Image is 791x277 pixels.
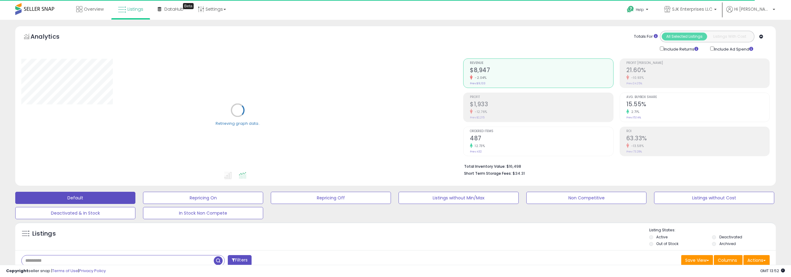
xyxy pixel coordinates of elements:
div: Include Ad Spend [706,45,763,52]
h2: 63.33% [626,135,770,143]
div: Include Returns [655,45,706,52]
button: Deactivated & In Stock [15,207,135,219]
h2: 15.55% [626,101,770,109]
span: Help [636,7,644,12]
p: Listing States: [649,227,776,233]
small: -2.04% [473,75,486,80]
small: -12.76% [473,110,487,114]
span: Hi [PERSON_NAME] [734,6,771,12]
small: Prev: 73.28% [626,150,642,153]
span: $34.31 [513,170,525,176]
label: Out of Stock [656,241,678,246]
li: $16,498 [464,162,765,170]
b: Short Term Storage Fees: [464,171,512,176]
a: Privacy Policy [79,268,106,274]
button: Save View [681,255,713,265]
label: Deactivated [719,234,742,240]
button: Default [15,192,135,204]
span: Avg. Buybox Share [626,96,770,99]
label: Active [656,234,668,240]
button: Repricing Off [271,192,391,204]
h5: Analytics [30,32,71,42]
span: Ordered Items [470,130,613,133]
b: Total Inventory Value: [464,164,506,169]
small: 2.71% [629,110,639,114]
span: 2025-08-17 13:52 GMT [760,268,785,274]
small: Prev: $9,133 [470,82,485,85]
div: seller snap | | [6,268,106,274]
div: Tooltip anchor [183,3,194,9]
span: ROI [626,130,770,133]
strong: Copyright [6,268,28,274]
small: -10.93% [629,75,644,80]
i: Get Help [627,5,634,13]
h2: 487 [470,135,613,143]
button: In Stock Non Compete [143,207,263,219]
h2: $8,947 [470,67,613,75]
h2: $1,933 [470,101,613,109]
button: Listings without Min/Max [399,192,519,204]
span: Profit [470,96,613,99]
button: Columns [714,255,743,265]
button: Listings With Cost [707,33,752,40]
small: 12.73% [473,144,485,148]
button: Repricing On [143,192,263,204]
small: Prev: 15.14% [626,116,641,119]
small: -13.58% [629,144,644,148]
button: Listings without Cost [654,192,774,204]
div: Retrieving graph data.. [216,121,260,126]
div: Totals For [634,34,658,40]
span: Revenue [470,61,613,65]
button: All Selected Listings [662,33,707,40]
h5: Listings [32,230,56,238]
button: Non Competitive [526,192,646,204]
button: Actions [743,255,770,265]
span: Overview [84,6,104,12]
a: Terms of Use [52,268,78,274]
span: SJK Enterprises LLC [672,6,712,12]
a: Help [622,1,654,20]
small: Prev: $2,215 [470,116,485,119]
span: Profit [PERSON_NAME] [626,61,770,65]
button: Filters [228,255,252,266]
span: DataHub [164,6,184,12]
h2: 21.60% [626,67,770,75]
span: Listings [127,6,143,12]
a: Hi [PERSON_NAME] [726,6,775,20]
label: Archived [719,241,736,246]
small: Prev: 24.25% [626,82,642,85]
span: Columns [718,257,737,263]
small: Prev: 432 [470,150,482,153]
